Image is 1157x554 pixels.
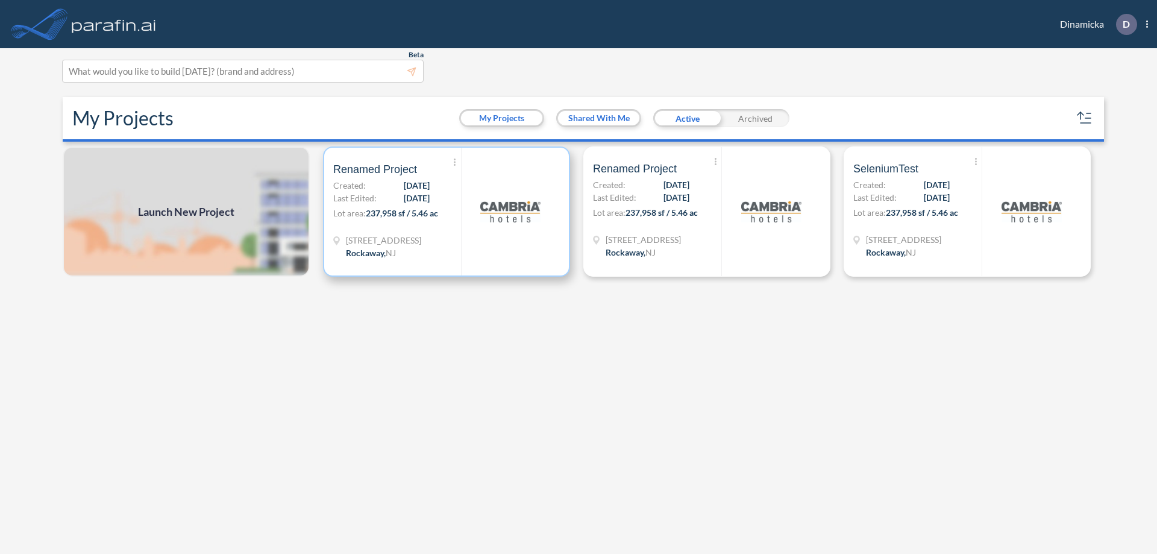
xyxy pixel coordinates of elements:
[645,247,656,257] span: NJ
[461,111,542,125] button: My Projects
[346,247,396,259] div: Rockaway, NJ
[333,162,417,177] span: Renamed Project
[853,207,886,218] span: Lot area:
[866,247,906,257] span: Rockaway ,
[63,146,310,277] img: add
[663,191,689,204] span: [DATE]
[853,191,897,204] span: Last Edited:
[924,191,950,204] span: [DATE]
[1002,181,1062,242] img: logo
[721,109,789,127] div: Archived
[346,248,386,258] span: Rockaway ,
[626,207,698,218] span: 237,958 sf / 5.46 ac
[63,146,310,277] a: Launch New Project
[1123,19,1130,30] p: D
[333,179,366,192] span: Created:
[409,50,424,60] span: Beta
[1075,109,1094,128] button: sort
[404,179,430,192] span: [DATE]
[69,12,158,36] img: logo
[593,162,677,176] span: Renamed Project
[404,192,430,204] span: [DATE]
[593,178,626,191] span: Created:
[558,111,639,125] button: Shared With Me
[906,247,916,257] span: NJ
[886,207,958,218] span: 237,958 sf / 5.46 ac
[866,233,941,246] span: 321 Mt Hope Ave
[386,248,396,258] span: NJ
[653,109,721,127] div: Active
[1042,14,1148,35] div: Dinamicka
[606,233,681,246] span: 321 Mt Hope Ave
[606,247,645,257] span: Rockaway ,
[333,208,366,218] span: Lot area:
[866,246,916,259] div: Rockaway, NJ
[924,178,950,191] span: [DATE]
[853,162,918,176] span: SeleniumTest
[853,178,886,191] span: Created:
[663,178,689,191] span: [DATE]
[333,192,377,204] span: Last Edited:
[480,181,541,242] img: logo
[346,234,421,247] span: 321 Mt Hope Ave
[72,107,174,130] h2: My Projects
[593,207,626,218] span: Lot area:
[366,208,438,218] span: 237,958 sf / 5.46 ac
[741,181,801,242] img: logo
[593,191,636,204] span: Last Edited:
[606,246,656,259] div: Rockaway, NJ
[138,204,234,220] span: Launch New Project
